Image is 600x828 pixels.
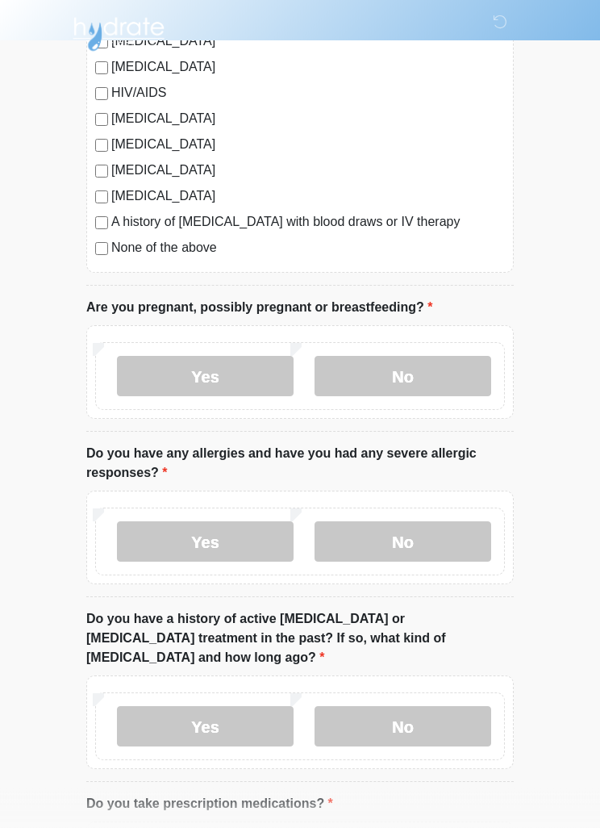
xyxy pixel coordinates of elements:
[111,187,505,207] label: [MEDICAL_DATA]
[111,161,505,181] label: [MEDICAL_DATA]
[117,522,294,562] label: Yes
[95,88,108,101] input: HIV/AIDS
[315,707,491,747] label: No
[117,357,294,397] label: Yes
[95,114,108,127] input: [MEDICAL_DATA]
[95,243,108,256] input: None of the above
[111,213,505,232] label: A history of [MEDICAL_DATA] with blood draws or IV therapy
[95,62,108,75] input: [MEDICAL_DATA]
[86,610,514,668] label: Do you have a history of active [MEDICAL_DATA] or [MEDICAL_DATA] treatment in the past? If so, wh...
[111,84,505,103] label: HIV/AIDS
[86,795,333,814] label: Do you take prescription medications?
[111,239,505,258] label: None of the above
[117,707,294,747] label: Yes
[86,445,514,483] label: Do you have any allergies and have you had any severe allergic responses?
[315,522,491,562] label: No
[111,110,505,129] label: [MEDICAL_DATA]
[95,217,108,230] input: A history of [MEDICAL_DATA] with blood draws or IV therapy
[111,58,505,77] label: [MEDICAL_DATA]
[315,357,491,397] label: No
[95,165,108,178] input: [MEDICAL_DATA]
[95,140,108,153] input: [MEDICAL_DATA]
[70,12,167,52] img: Hydrate IV Bar - Scottsdale Logo
[111,136,505,155] label: [MEDICAL_DATA]
[95,191,108,204] input: [MEDICAL_DATA]
[86,299,432,318] label: Are you pregnant, possibly pregnant or breastfeeding?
